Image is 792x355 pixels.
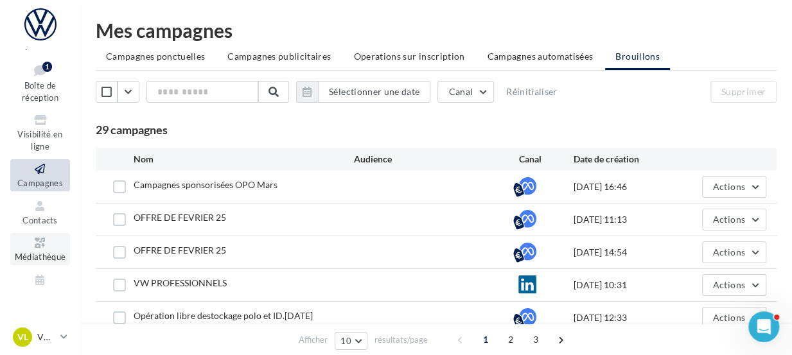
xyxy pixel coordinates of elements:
[22,80,58,103] span: Boîte de réception
[500,329,521,350] span: 2
[17,178,63,188] span: Campagnes
[15,252,66,262] span: Médiathèque
[710,81,777,103] button: Supprimer
[134,179,277,190] span: Campagnes sponsorisées OPO Mars
[37,331,55,343] p: VW LAON
[713,247,745,257] span: Actions
[475,329,496,350] span: 1
[134,153,354,166] div: Nom
[702,307,766,329] button: Actions
[134,310,313,321] span: Opération libre destockage polo et ID.3 Nov
[702,176,766,198] button: Actions
[353,51,464,62] span: Operations sur inscription
[296,81,430,103] button: Sélectionner une date
[702,209,766,230] button: Actions
[318,81,430,103] button: Sélectionner une date
[106,51,205,62] span: Campagnes ponctuelles
[713,279,745,290] span: Actions
[96,21,777,40] div: Mes campagnes
[10,325,70,349] a: VL VW LAON
[574,246,683,259] div: [DATE] 14:54
[713,214,745,225] span: Actions
[574,180,683,193] div: [DATE] 16:46
[299,334,328,346] span: Afficher
[702,241,766,263] button: Actions
[574,213,683,226] div: [DATE] 11:13
[134,245,226,255] span: OFFRE DE FEVRIER 25
[713,312,745,323] span: Actions
[518,153,574,166] div: Canal
[10,159,70,191] a: Campagnes
[10,270,70,302] a: Calendrier
[374,334,428,346] span: résultats/page
[713,181,745,192] span: Actions
[501,84,563,100] button: Réinitialiser
[134,277,227,288] span: VW PROFESSIONNELS
[702,274,766,296] button: Actions
[10,233,70,264] a: Médiathèque
[134,212,226,223] span: OFFRE DE FEVRIER 25
[227,51,331,62] span: Campagnes publicitaires
[353,153,518,166] div: Audience
[96,123,168,137] span: 29 campagnes
[335,332,367,350] button: 10
[488,51,594,62] span: Campagnes automatisées
[437,81,494,103] button: Canal
[22,215,58,225] span: Contacts
[574,279,683,291] div: [DATE] 10:31
[525,329,546,350] span: 3
[748,311,779,342] iframe: Intercom live chat
[42,62,52,72] div: 1
[340,336,351,346] span: 10
[574,311,683,324] div: [DATE] 12:33
[574,153,683,166] div: Date de création
[10,59,70,106] a: Boîte de réception1
[10,196,70,228] a: Contacts
[10,110,70,154] a: Visibilité en ligne
[17,129,62,152] span: Visibilité en ligne
[17,331,28,343] span: VL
